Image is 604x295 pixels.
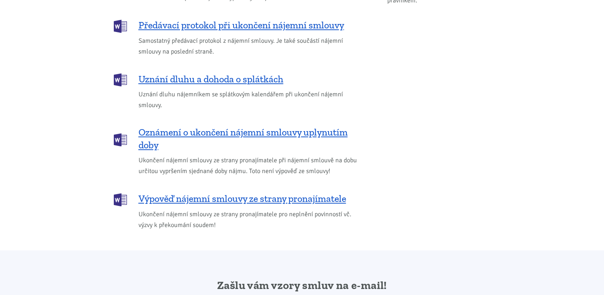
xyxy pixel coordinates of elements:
[139,36,361,57] span: Samostatný předávací protokol z nájemní smlouvy. Je také součástí nájemní smlouvy na poslední str...
[114,73,127,86] img: DOCX (Word)
[139,209,361,231] span: Ukončení nájemní smlouvy ze strany pronajímatele pro neplnění povinností vč. výzvy k překoumání s...
[114,126,361,151] a: Oznámení o ukončení nájemní smlouvy uplynutím doby
[114,133,127,146] img: DOCX (Word)
[139,192,346,205] span: Výpověď nájemní smlouvy ze strany pronajímatele
[139,155,361,177] span: Ukončení nájemní smlouvy ze strany pronajímatele při nájemní smlouvě na dobu určitou vypršením sj...
[114,19,361,32] a: Předávací protokol při ukončení nájemní smlouvy
[200,278,404,293] h2: Zašlu vám vzory smluv na e-mail!
[139,73,283,86] span: Uznání dluhu a dohoda o splátkách
[139,89,361,111] span: Uznání dluhu nájemníkem se splátkovým kalendářem při ukončení nájemní smlouvy.
[114,72,361,86] a: Uznání dluhu a dohoda o splátkách
[114,20,127,33] img: DOCX (Word)
[114,193,127,206] img: DOCX (Word)
[139,126,361,151] span: Oznámení o ukončení nájemní smlouvy uplynutím doby
[139,19,344,32] span: Předávací protokol při ukončení nájemní smlouvy
[114,192,361,205] a: Výpověď nájemní smlouvy ze strany pronajímatele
